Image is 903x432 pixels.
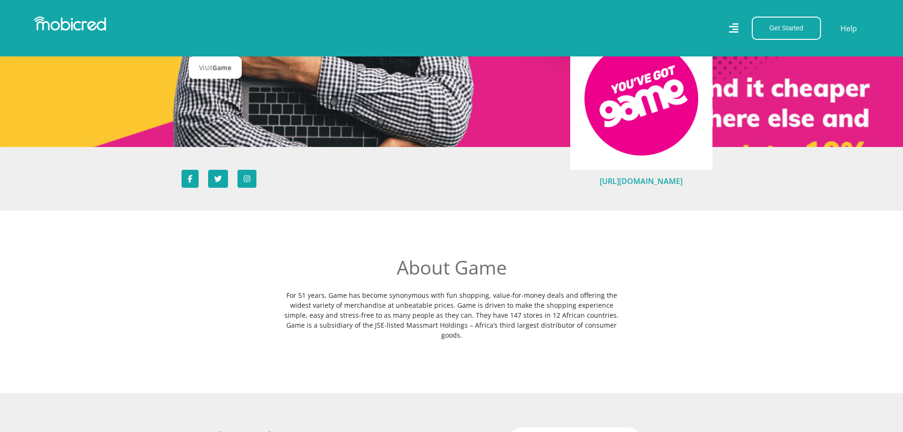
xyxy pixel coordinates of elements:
[237,170,256,188] a: Follow Game on Instagram
[752,17,821,40] button: Get Started
[279,256,625,279] h2: About Game
[208,170,228,188] a: Follow Game on Twitter
[182,170,199,188] a: Follow Game on Facebook
[600,176,683,186] a: [URL][DOMAIN_NAME]
[840,22,857,35] a: Help
[212,63,231,72] span: Game
[279,290,625,340] p: For 51 years, Game has become synonymous with fun shopping, value-for-money deals and offering th...
[584,42,698,156] img: Game
[189,56,242,79] a: VisitGame
[34,17,106,31] img: Mobicred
